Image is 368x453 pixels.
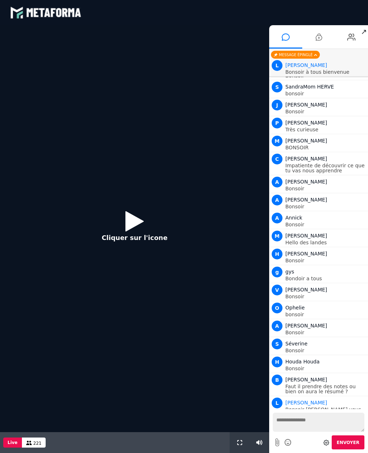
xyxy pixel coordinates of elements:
[285,377,327,382] span: [PERSON_NAME]
[285,276,366,281] p: Bondoir a tous
[272,231,282,241] span: M
[271,51,320,59] div: Message épinglé
[285,145,366,150] p: BONSOIR
[285,84,334,90] span: SandraMom HERVE
[285,269,294,275] span: gys
[285,62,327,68] span: Animateur
[33,441,42,446] span: 221
[285,258,366,263] p: Bonsoir
[285,341,308,346] span: Séverine
[285,73,366,78] p: Bonsoir
[272,195,282,205] span: A
[272,267,282,277] span: g
[285,109,366,114] p: Bonsoir
[285,233,327,239] span: [PERSON_NAME]
[272,249,282,259] span: H
[272,60,282,71] span: L
[285,215,302,221] span: Annick
[285,102,327,108] span: [PERSON_NAME]
[285,348,366,353] p: Bonsoir
[285,222,366,227] p: Bonsoir
[285,287,327,293] span: [PERSON_NAME]
[272,303,282,313] span: O
[272,82,282,92] span: S
[272,357,282,367] span: H
[285,204,366,209] p: Bonsoir
[285,91,366,96] p: bonsoir
[337,440,359,445] span: Envoyer
[285,312,366,317] p: bonsoir
[285,305,305,311] span: Ophelie
[285,407,366,422] p: Bonsoir [PERSON_NAME] vous pouvez prendre des notes, aucun replay :)
[285,330,366,335] p: Bonsoir
[272,100,282,110] span: J
[285,366,366,371] p: Bonsoir
[285,240,366,245] p: Hello des landes
[285,400,327,406] span: Animateur
[285,294,366,299] p: Bonsoir
[285,120,327,126] span: [PERSON_NAME]
[285,127,366,132] p: Très curieuse
[3,438,22,448] button: Live
[272,375,282,385] span: B
[285,251,327,257] span: [PERSON_NAME]
[285,359,319,364] span: Houda Houda
[272,177,282,187] span: A
[285,384,366,394] p: Faut il prendre des notes ou bien on aura le résumé ?
[285,186,366,191] p: Bonsoir
[285,179,327,185] span: [PERSON_NAME]
[272,213,282,223] span: A
[272,118,282,128] span: P
[272,398,282,408] span: L
[285,197,327,203] span: [PERSON_NAME]
[285,163,366,173] p: Impatiente de découvrir ce que tu vas nous apprendre
[285,69,366,74] p: Bonsoir à tous bienvenue
[332,435,364,449] button: Envoyer
[102,233,167,243] p: Cliquer sur l'icone
[360,25,368,38] span: ↗
[272,285,282,295] span: V
[285,156,327,162] span: [PERSON_NAME]
[272,136,282,146] span: M
[272,321,282,331] span: A
[95,205,175,252] button: Cliquer sur l'icone
[272,154,282,164] span: C
[272,339,282,349] span: S
[285,323,327,329] span: [PERSON_NAME]
[285,138,327,144] span: [PERSON_NAME]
